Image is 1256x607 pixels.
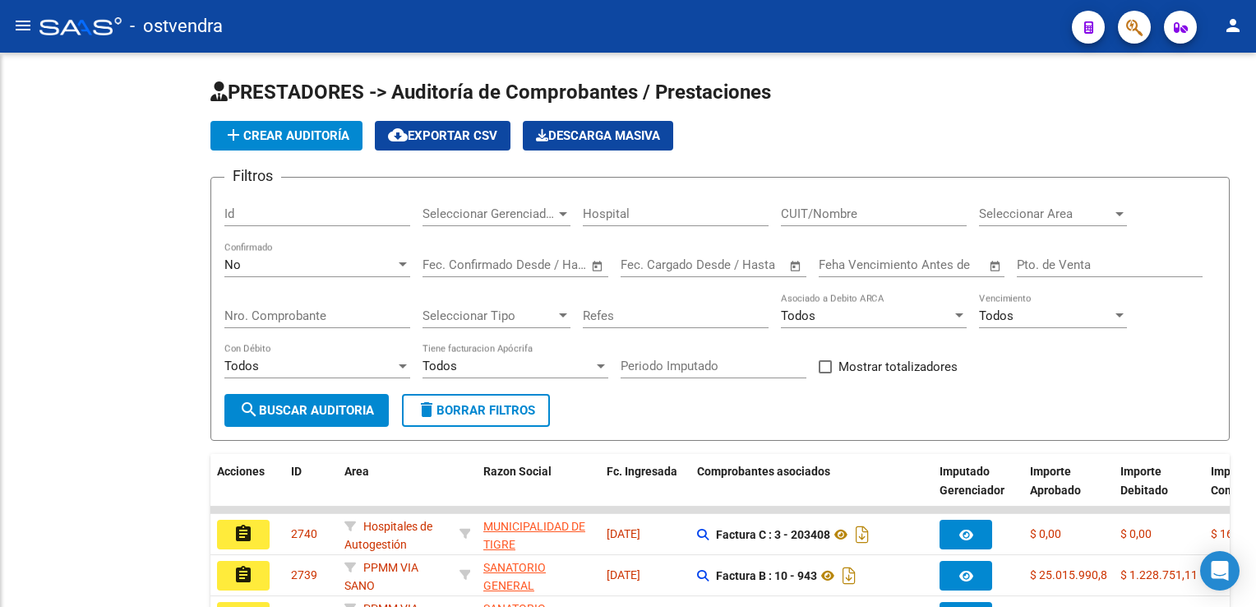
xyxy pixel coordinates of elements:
[344,465,369,478] span: Area
[130,8,223,44] span: - ostvendra
[600,454,690,526] datatable-header-cell: Fc. Ingresada
[233,565,253,585] mat-icon: assignment
[716,569,817,582] strong: Factura B : 10 - 943
[483,517,593,552] div: - 30999284899
[940,465,1004,497] span: Imputado Gerenciador
[402,394,550,427] button: Borrar Filtros
[284,454,338,526] datatable-header-cell: ID
[621,257,674,272] input: Start date
[291,527,317,540] span: 2740
[838,563,860,589] i: Descargar documento
[787,257,806,276] button: Open calendar
[523,121,673,151] app-download-masive: Descarga masiva de comprobantes (adjuntos)
[417,403,535,418] span: Borrar Filtros
[1200,551,1240,591] div: Open Intercom Messenger
[423,359,457,373] span: Todos
[607,568,640,582] span: [DATE]
[852,521,873,548] i: Descargar documento
[483,465,552,478] span: Razon Social
[224,125,243,145] mat-icon: add
[417,400,436,419] mat-icon: delete
[986,257,1005,276] button: Open calendar
[1120,465,1168,497] span: Importe Debitado
[344,520,432,552] span: Hospitales de Autogestión
[224,128,349,143] span: Crear Auditoría
[344,561,418,593] span: PPMM VIA SANO
[689,257,769,272] input: End date
[217,465,265,478] span: Acciones
[210,121,362,151] button: Crear Auditoría
[933,454,1023,526] datatable-header-cell: Imputado Gerenciador
[838,357,958,377] span: Mostrar totalizadores
[13,16,33,35] mat-icon: menu
[239,400,259,419] mat-icon: search
[1120,527,1152,540] span: $ 0,00
[690,454,933,526] datatable-header-cell: Comprobantes asociados
[1120,568,1198,582] span: $ 1.228.751,11
[483,520,585,552] span: MUNICIPALIDAD DE TIGRE
[224,394,389,427] button: Buscar Auditoria
[477,454,600,526] datatable-header-cell: Razon Social
[1030,465,1081,497] span: Importe Aprobado
[423,308,556,323] span: Seleccionar Tipo
[1030,568,1114,582] span: $ 25.015.990,87
[589,257,607,276] button: Open calendar
[1023,454,1114,526] datatable-header-cell: Importe Aprobado
[491,257,570,272] input: End date
[233,524,253,544] mat-icon: assignment
[1114,454,1204,526] datatable-header-cell: Importe Debitado
[224,359,259,373] span: Todos
[291,568,317,582] span: 2739
[607,465,677,478] span: Fc. Ingresada
[536,128,660,143] span: Descarga Masiva
[239,403,374,418] span: Buscar Auditoria
[423,206,556,221] span: Seleccionar Gerenciador
[697,465,830,478] span: Comprobantes asociados
[388,128,497,143] span: Exportar CSV
[979,308,1014,323] span: Todos
[523,121,673,151] button: Descarga Masiva
[423,257,476,272] input: Start date
[375,121,510,151] button: Exportar CSV
[979,206,1112,221] span: Seleccionar Area
[224,164,281,188] h3: Filtros
[210,81,771,104] span: PRESTADORES -> Auditoría de Comprobantes / Prestaciones
[1030,527,1061,540] span: $ 0,00
[1223,16,1243,35] mat-icon: person
[338,454,453,526] datatable-header-cell: Area
[388,125,408,145] mat-icon: cloud_download
[291,465,302,478] span: ID
[781,308,815,323] span: Todos
[607,527,640,540] span: [DATE]
[224,257,241,272] span: No
[716,528,830,541] strong: Factura C : 3 - 203408
[210,454,284,526] datatable-header-cell: Acciones
[483,558,593,593] div: - 30546127652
